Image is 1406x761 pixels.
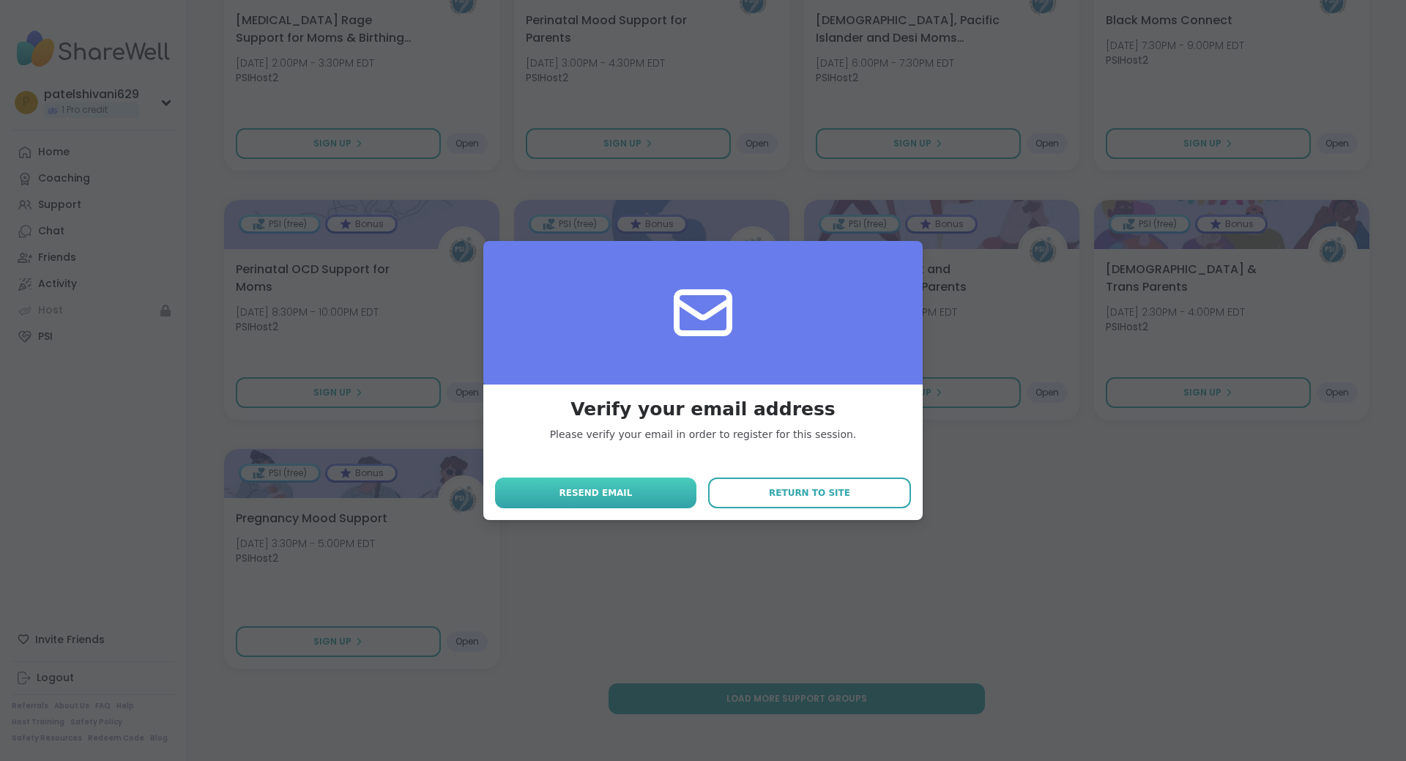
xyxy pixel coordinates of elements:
span: Resend email [559,486,632,500]
span: Return to site [769,486,850,500]
button: Return to site [708,478,911,508]
button: Resend email [495,478,696,508]
div: Verify your email address [550,396,857,422]
div: Please verify your email in order to register for this session. [550,428,857,442]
